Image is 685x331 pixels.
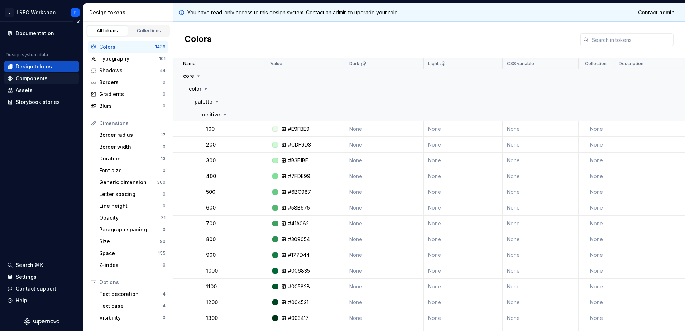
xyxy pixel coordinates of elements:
td: None [345,310,424,326]
p: 700 [206,220,216,227]
td: None [424,153,503,168]
a: Design tokens [4,61,79,72]
a: Supernova Logo [24,318,59,325]
td: None [424,263,503,279]
div: Paragraph spacing [99,226,163,233]
div: Options [99,279,166,286]
a: Colors1436 [88,41,168,53]
p: 600 [206,204,216,211]
td: None [424,294,503,310]
td: None [503,168,579,184]
div: 31 [161,215,166,221]
td: None [579,263,614,279]
a: Border radius17 [96,129,168,141]
td: None [424,310,503,326]
p: You have read-only access to this design system. Contact an admin to upgrade your role. [187,9,399,16]
td: None [579,216,614,231]
td: None [345,168,424,184]
td: None [503,294,579,310]
div: #309054 [288,236,310,243]
p: 1000 [206,267,218,274]
p: Description [619,61,643,67]
div: Z-index [99,262,163,269]
div: Border width [99,143,163,150]
span: Contact admin [638,9,675,16]
td: None [503,137,579,153]
a: Borders0 [88,77,168,88]
p: palette [195,98,212,105]
p: Name [183,61,196,67]
div: Generic dimension [99,179,157,186]
td: None [345,279,424,294]
p: 900 [206,251,216,259]
td: None [424,184,503,200]
a: Assets [4,85,79,96]
a: Text case4 [96,300,168,312]
button: LLSEG Workspace Design SystemP [1,5,82,20]
td: None [503,121,579,137]
td: None [503,247,579,263]
td: None [345,263,424,279]
div: #6BC987 [288,188,311,196]
div: 1436 [155,44,166,50]
p: Value [270,61,282,67]
td: None [579,279,614,294]
td: None [503,200,579,216]
div: #58B675 [288,204,310,211]
td: None [503,153,579,168]
p: 1100 [206,283,217,290]
a: Line height0 [96,200,168,212]
div: #003417 [288,315,309,322]
div: Design system data [6,52,48,58]
div: Space [99,250,158,257]
a: Generic dimension300 [96,177,168,188]
td: None [503,231,579,247]
p: 300 [206,157,216,164]
p: 400 [206,173,216,180]
p: Dark [349,61,359,67]
td: None [579,231,614,247]
td: None [503,279,579,294]
a: Documentation [4,28,79,39]
div: #004521 [288,299,308,306]
a: Components [4,73,79,84]
div: 4 [163,291,166,297]
div: Line height [99,202,163,210]
a: Border width0 [96,141,168,153]
div: Gradients [99,91,163,98]
div: Storybook stories [16,99,60,106]
a: Z-index0 [96,259,168,271]
div: 0 [163,91,166,97]
td: None [579,168,614,184]
p: 800 [206,236,216,243]
p: core [183,72,194,80]
div: #177D44 [288,251,310,259]
td: None [345,216,424,231]
div: #CDF9D3 [288,141,311,148]
div: Letter spacing [99,191,163,198]
div: 0 [163,191,166,197]
div: 17 [161,132,166,138]
p: 200 [206,141,216,148]
td: None [579,200,614,216]
a: Font size0 [96,165,168,176]
div: Shadows [99,67,160,74]
td: None [503,310,579,326]
button: Search ⌘K [4,259,79,271]
div: Help [16,297,27,304]
p: Collection [585,61,607,67]
a: Size90 [96,236,168,247]
div: Blurs [99,102,163,110]
td: None [424,279,503,294]
button: Contact support [4,283,79,294]
a: Storybook stories [4,96,79,108]
td: None [424,200,503,216]
p: Light [428,61,439,67]
div: #00582B [288,283,310,290]
div: Size [99,238,160,245]
div: Contact support [16,285,56,292]
div: Design tokens [89,9,170,16]
div: 13 [161,156,166,162]
div: Visibility [99,314,163,321]
td: None [345,200,424,216]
